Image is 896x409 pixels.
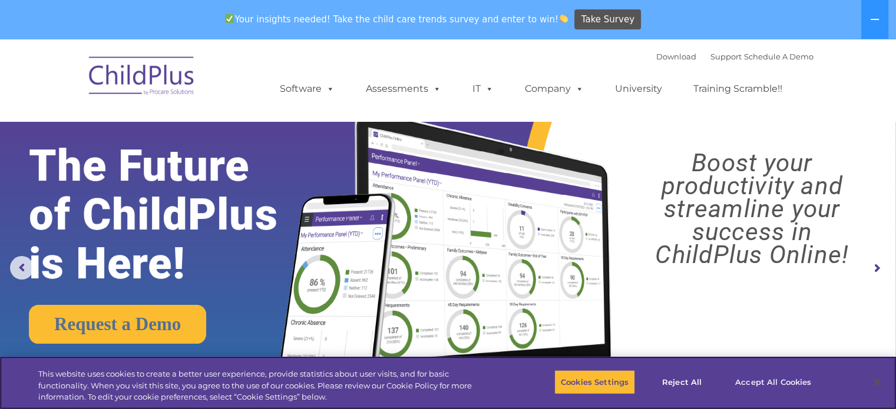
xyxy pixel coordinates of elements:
[225,14,234,23] img: ✅
[682,77,794,101] a: Training Scramble!!
[164,126,214,135] span: Phone number
[581,9,634,30] span: Take Survey
[645,370,719,394] button: Reject All
[461,77,505,101] a: IT
[710,52,742,61] a: Support
[220,8,573,31] span: Your insights needed! Take the child care trends survey and enter to win!
[354,77,453,101] a: Assessments
[864,369,890,395] button: Close
[38,368,493,403] div: This website uses cookies to create a better user experience, provide statistics about user visit...
[164,78,200,87] span: Last name
[744,52,814,61] a: Schedule A Demo
[619,151,885,266] rs-layer: Boost your productivity and streamline your success in ChildPlus Online!
[268,77,346,101] a: Software
[603,77,674,101] a: University
[83,48,201,107] img: ChildPlus by Procare Solutions
[29,305,206,344] a: Request a Demo
[554,370,635,394] button: Cookies Settings
[656,52,696,61] a: Download
[559,14,568,23] img: 👏
[729,370,818,394] button: Accept All Cookies
[29,141,315,288] rs-layer: The Future of ChildPlus is Here!
[513,77,596,101] a: Company
[656,52,814,61] font: |
[574,9,641,30] a: Take Survey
